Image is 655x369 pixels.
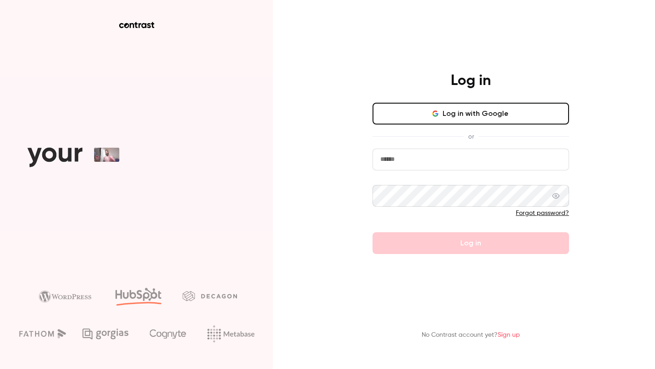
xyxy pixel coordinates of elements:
a: Forgot password? [516,210,569,216]
h4: Log in [451,72,491,90]
img: decagon [182,291,237,301]
span: or [464,132,479,141]
button: Log in with Google [373,103,569,125]
p: No Contrast account yet? [422,330,520,340]
a: Sign up [498,332,520,338]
